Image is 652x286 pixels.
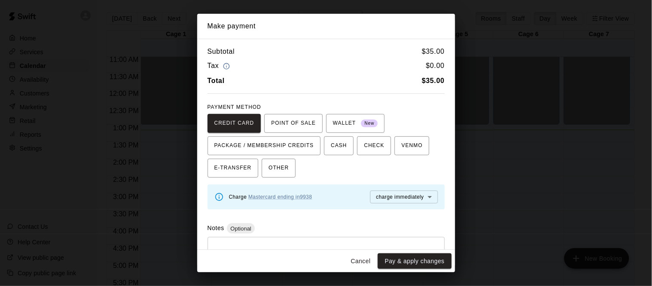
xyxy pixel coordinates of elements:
[357,136,391,155] button: CHECK
[426,60,444,72] h6: $ 0.00
[248,194,312,200] a: Mastercard ending in 9938
[262,159,296,178] button: OTHER
[333,117,378,130] span: WALLET
[326,114,385,133] button: WALLET New
[208,104,261,110] span: PAYMENT METHOD
[422,77,445,84] b: $ 35.00
[361,118,378,129] span: New
[324,136,354,155] button: CASH
[227,225,254,232] span: Optional
[208,224,224,231] label: Notes
[208,159,259,178] button: E-TRANSFER
[214,139,314,153] span: PACKAGE / MEMBERSHIP CREDITS
[422,46,445,57] h6: $ 35.00
[376,194,424,200] span: charge immediately
[208,77,225,84] b: Total
[208,114,261,133] button: CREDIT CARD
[197,14,455,39] h2: Make payment
[214,117,254,130] span: CREDIT CARD
[208,136,321,155] button: PACKAGE / MEMBERSHIP CREDITS
[395,136,429,155] button: VENMO
[214,161,252,175] span: E-TRANSFER
[208,60,233,72] h6: Tax
[208,46,235,57] h6: Subtotal
[264,114,322,133] button: POINT OF SALE
[271,117,315,130] span: POINT OF SALE
[401,139,422,153] span: VENMO
[269,161,289,175] span: OTHER
[347,253,374,269] button: Cancel
[364,139,384,153] span: CHECK
[331,139,347,153] span: CASH
[229,194,312,200] span: Charge
[378,253,451,269] button: Pay & apply changes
